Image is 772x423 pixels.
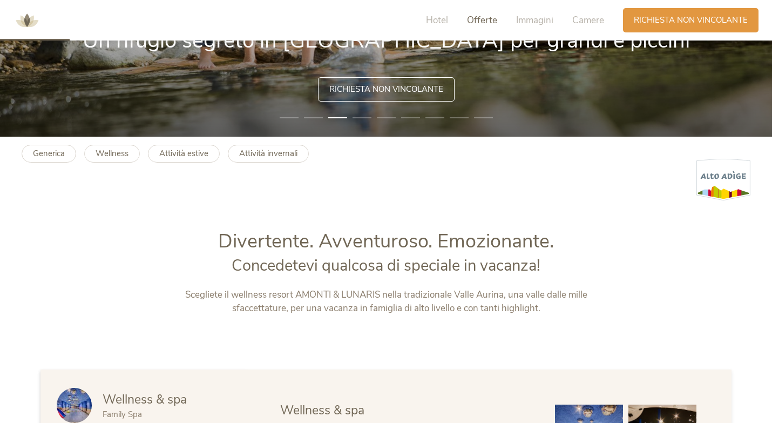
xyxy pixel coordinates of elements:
[280,402,364,419] span: Wellness & spa
[148,145,220,163] a: Attività estive
[103,391,187,408] span: Wellness & spa
[96,148,128,159] b: Wellness
[329,84,443,95] span: Richiesta non vincolante
[11,16,43,24] a: AMONTI & LUNARIS Wellnessresort
[33,148,65,159] b: Generica
[84,145,140,163] a: Wellness
[696,158,750,201] img: Alto Adige
[161,288,612,315] p: Scegliete il wellness resort AMONTI & LUNARIS nella tradizionale Valle Aurina, una valle dalle mi...
[516,14,553,26] span: Immagini
[572,14,604,26] span: Camere
[159,148,208,159] b: Attività estive
[228,145,309,163] a: Attività invernali
[218,228,554,254] span: Divertente. Avventuroso. Emozionante.
[239,148,297,159] b: Attività invernali
[103,409,142,420] span: Family Spa
[232,255,540,276] span: Concedetevi qualcosa di speciale in vacanza!
[467,14,497,26] span: Offerte
[11,4,43,37] img: AMONTI & LUNARIS Wellnessresort
[634,15,748,26] span: Richiesta non vincolante
[426,14,448,26] span: Hotel
[22,145,76,163] a: Generica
